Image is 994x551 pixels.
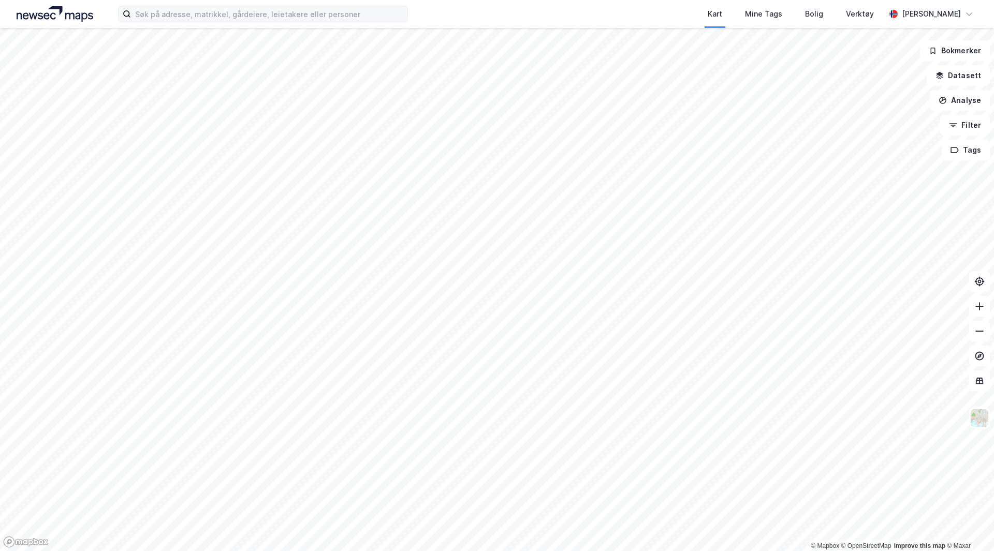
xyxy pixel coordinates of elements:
button: Analyse [930,90,990,111]
img: logo.a4113a55bc3d86da70a041830d287a7e.svg [17,6,93,22]
div: Bolig [805,8,823,20]
button: Filter [940,115,990,136]
div: [PERSON_NAME] [902,8,961,20]
a: Improve this map [894,542,945,549]
a: Mapbox homepage [3,536,49,548]
button: Tags [942,140,990,160]
iframe: Chat Widget [942,501,994,551]
button: Bokmerker [920,40,990,61]
div: Kontrollprogram for chat [942,501,994,551]
input: Søk på adresse, matrikkel, gårdeiere, leietakere eller personer [131,6,407,22]
div: Verktøy [846,8,874,20]
div: Mine Tags [745,8,782,20]
button: Datasett [927,65,990,86]
a: Mapbox [811,542,839,549]
a: OpenStreetMap [841,542,891,549]
div: Kart [708,8,722,20]
img: Z [970,408,989,428]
